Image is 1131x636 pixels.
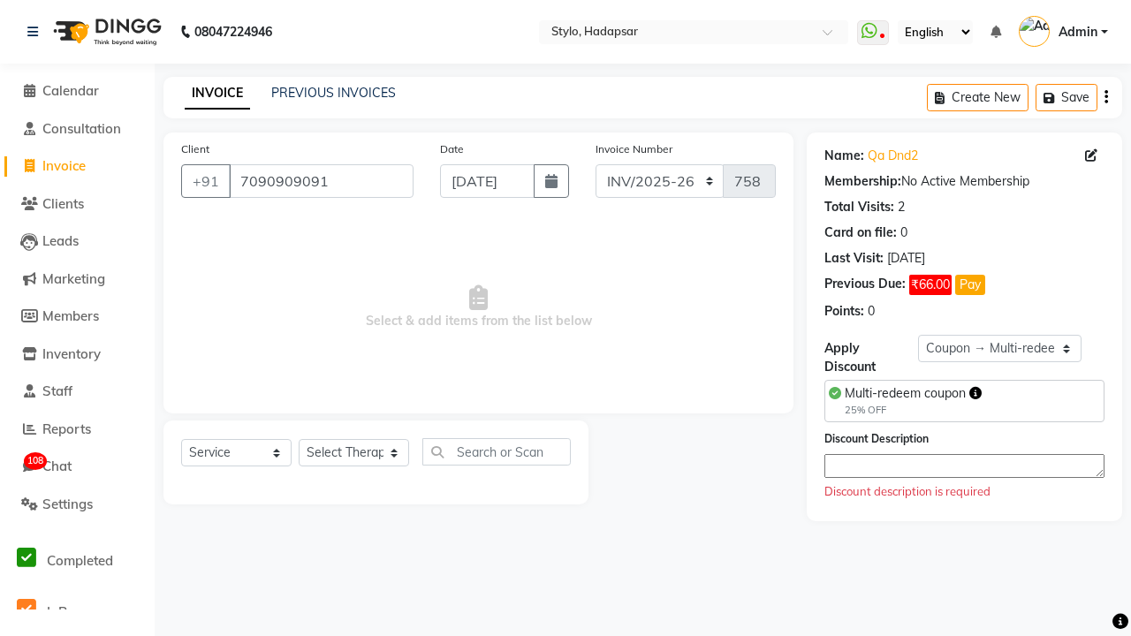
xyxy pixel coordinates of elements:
div: Membership: [824,172,901,191]
button: Pay [955,275,985,295]
div: Total Visits: [824,198,894,216]
button: Create New [927,84,1029,111]
span: Admin [1059,23,1097,42]
span: Marketing [42,270,105,287]
span: Inventory [42,345,101,362]
span: Chat [42,458,72,474]
span: Consultation [42,120,121,137]
div: Discount description is required [824,483,1104,501]
span: Calendar [42,82,99,99]
div: Last Visit: [824,249,884,268]
div: Points: [824,302,864,321]
div: 0 [900,223,907,242]
b: 08047224946 [194,7,272,57]
a: Staff [4,382,150,402]
a: Calendar [4,81,150,102]
span: 108 [24,452,47,470]
span: Leads [42,232,79,249]
button: +91 [181,164,231,198]
span: ₹66.00 [909,275,952,295]
a: Clients [4,194,150,215]
a: Reports [4,420,150,440]
div: 0 [868,302,875,321]
a: Inventory [4,344,150,365]
div: 2 [898,198,905,216]
label: Invoice Number [596,141,672,157]
img: logo [45,7,166,57]
a: 108Chat [4,457,150,477]
div: Card on file: [824,223,897,242]
span: Completed [47,552,113,569]
span: Members [42,307,99,324]
div: 25% OFF [845,403,982,418]
a: PREVIOUS INVOICES [271,85,396,101]
span: Invoice [42,157,86,174]
input: Search or Scan [422,438,571,466]
a: Qa Dnd2 [868,147,918,165]
a: Settings [4,495,150,515]
label: Discount Description [824,431,929,447]
label: Date [440,141,464,157]
span: Clients [42,195,84,212]
a: Consultation [4,119,150,140]
div: Apply Discount [824,339,918,376]
input: Search by Name/Mobile/Email/Code [229,164,414,198]
span: Staff [42,382,72,399]
span: Select & add items from the list below [181,219,776,396]
a: Invoice [4,156,150,177]
a: Marketing [4,269,150,290]
div: Previous Due: [824,275,906,295]
span: InProgress [47,603,113,620]
a: Members [4,307,150,327]
label: Client [181,141,209,157]
div: Name: [824,147,864,165]
div: No Active Membership [824,172,1104,191]
span: Multi-redeem coupon [845,385,966,401]
span: Reports [42,420,91,437]
div: [DATE] [887,249,925,268]
a: INVOICE [185,78,250,110]
button: Save [1036,84,1097,111]
span: Settings [42,496,93,512]
a: Leads [4,231,150,252]
img: Admin [1019,16,1050,47]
